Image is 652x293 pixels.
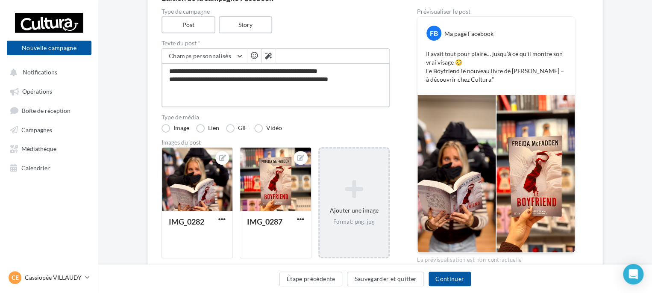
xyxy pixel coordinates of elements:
[162,49,247,63] button: Champs personnalisés
[21,126,52,133] span: Campagnes
[162,9,390,15] label: Type de campagne
[169,217,204,226] div: IMG_0282
[22,107,70,114] span: Boîte de réception
[417,253,575,264] div: La prévisualisation est non-contractuelle
[7,41,91,55] button: Nouvelle campagne
[429,272,471,286] button: Continuer
[219,16,273,33] label: Story
[279,272,343,286] button: Étape précédente
[162,16,215,33] label: Post
[5,83,93,98] a: Opérations
[162,40,390,46] label: Texte du post *
[23,68,57,76] span: Notifications
[417,9,575,15] div: Prévisualiser le post
[5,102,93,118] a: Boîte de réception
[254,124,282,133] label: Vidéo
[347,272,424,286] button: Sauvegarder et quitter
[444,30,493,38] div: Ma page Facebook
[162,139,390,145] div: Images du post
[21,145,56,152] span: Médiathèque
[226,124,247,133] label: GIF
[196,124,219,133] label: Lien
[21,164,50,171] span: Calendrier
[623,264,643,284] div: Open Intercom Messenger
[162,114,390,120] label: Type de média
[25,273,82,282] p: Cassiopée VILLAUDY
[426,26,441,41] div: FB
[162,124,189,133] label: Image
[12,273,19,282] span: Ce
[169,52,231,59] span: Champs personnalisés
[247,217,282,226] div: IMG_0287
[426,50,566,84] p: Il avait tout pour plaire… jusqu’à ce qu’il montre son vrai visage 😳 Le Boyfriend le nouveau livr...
[5,140,93,156] a: Médiathèque
[5,160,93,175] a: Calendrier
[5,64,90,80] button: Notifications
[22,88,52,95] span: Opérations
[7,269,91,286] a: Ce Cassiopée VILLAUDY
[5,121,93,137] a: Campagnes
